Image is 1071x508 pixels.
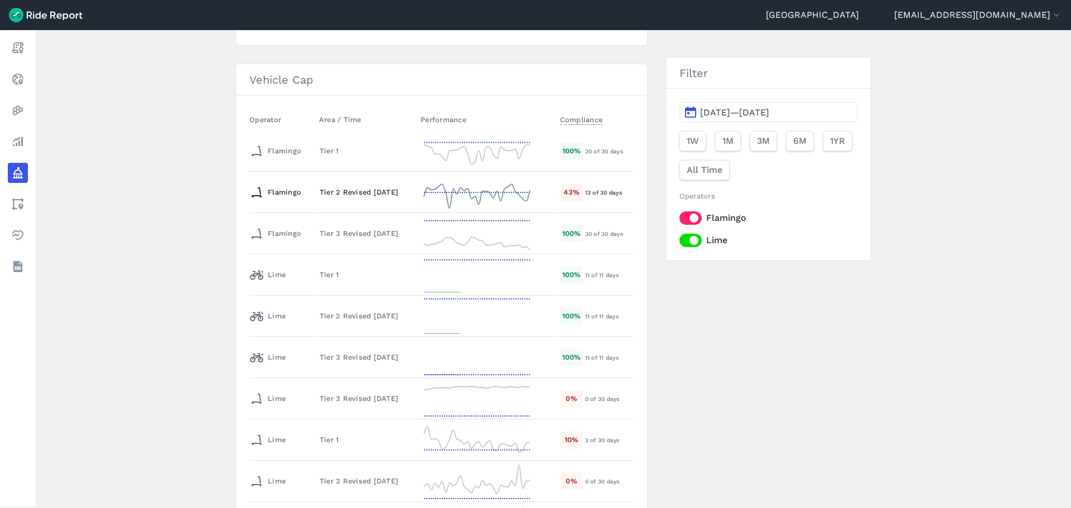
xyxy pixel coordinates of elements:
[560,112,603,125] span: Compliance
[679,160,730,180] button: All Time
[320,228,411,239] div: Tier 3 Revised [DATE]
[8,38,28,58] a: Report
[8,257,28,277] a: Datasets
[585,270,633,280] div: 11 of 11 days
[700,107,769,118] span: [DATE]—[DATE]
[585,146,633,156] div: 30 of 30 days
[585,311,633,321] div: 11 of 11 days
[561,183,583,201] div: 43 %
[561,142,583,159] div: 100 %
[320,269,411,280] div: Tier 1
[320,146,411,156] div: Tier 1
[9,8,83,22] img: Ride Report
[236,64,647,95] h3: Vehicle Cap
[585,352,633,362] div: 11 of 11 days
[250,183,301,201] div: Flamingo
[250,431,286,449] div: Lime
[722,134,734,148] span: 1M
[320,434,411,445] div: Tier 1
[561,472,583,490] div: 0 %
[679,234,857,247] label: Lime
[250,472,286,490] div: Lime
[585,476,633,486] div: 0 of 30 days
[786,131,814,151] button: 6M
[561,390,583,407] div: 0 %
[766,8,859,22] a: [GEOGRAPHIC_DATA]
[249,109,315,130] th: Operator
[8,225,28,245] a: Health
[666,57,871,89] h3: Filter
[250,266,286,284] div: Lime
[320,311,411,321] div: Tier 2 Revised [DATE]
[585,187,633,197] div: 13 of 30 days
[679,192,715,200] span: Operators
[715,131,741,151] button: 1M
[823,131,852,151] button: 1YR
[315,109,416,130] th: Area / Time
[250,349,286,366] div: Lime
[8,194,28,214] a: Areas
[561,431,583,448] div: 10 %
[8,132,28,152] a: Analyze
[250,225,301,243] div: Flamingo
[250,307,286,325] div: Lime
[416,109,556,130] th: Performance
[561,307,583,325] div: 100 %
[750,131,777,151] button: 3M
[793,134,807,148] span: 6M
[687,163,722,177] span: All Time
[250,390,286,408] div: Lime
[320,187,411,197] div: Tier 2 Revised [DATE]
[585,229,633,239] div: 30 of 30 days
[561,266,583,283] div: 100 %
[561,349,583,366] div: 100 %
[585,435,633,445] div: 3 of 30 days
[250,142,301,160] div: Flamingo
[320,352,411,362] div: Tier 3 Revised [DATE]
[320,476,411,486] div: Tier 2 Revised [DATE]
[320,393,411,404] div: Tier 3 Revised [DATE]
[687,134,699,148] span: 1W
[679,102,857,122] button: [DATE]—[DATE]
[679,211,857,225] label: Flamingo
[8,100,28,120] a: Heatmaps
[8,69,28,89] a: Realtime
[830,134,845,148] span: 1YR
[585,394,633,404] div: 0 of 30 days
[561,225,583,242] div: 100 %
[679,131,706,151] button: 1W
[757,134,770,148] span: 3M
[8,163,28,183] a: Policy
[894,8,1062,22] button: [EMAIL_ADDRESS][DOMAIN_NAME]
